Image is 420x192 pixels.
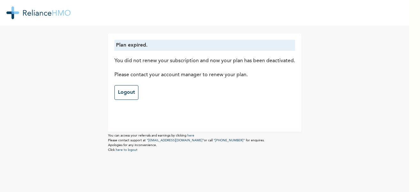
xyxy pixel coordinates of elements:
[108,133,301,138] p: You can access your referrals and earnings by clicking
[114,57,295,65] p: You did not renew your subscription and now your plan has been deactivated.
[6,6,71,19] img: RelianceHMO
[108,148,301,152] p: Click
[116,148,137,151] a: here to logout
[214,139,245,142] a: "[PHONE_NUMBER]"
[147,139,204,142] a: "[EMAIL_ADDRESS][DOMAIN_NAME]"
[116,41,293,49] p: Plan expired.
[114,71,295,79] p: Please contact your account manager to renew your plan.
[108,138,301,148] p: Please contact support at or call for enquires. Apologies for any inconvenience.
[114,85,138,100] a: Logout
[187,134,194,137] a: here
